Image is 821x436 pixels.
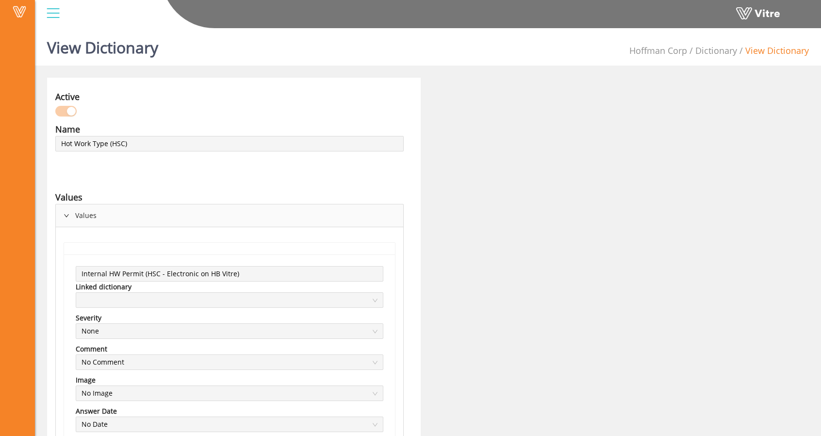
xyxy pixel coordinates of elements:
[82,324,378,338] span: None
[55,122,80,136] div: Name
[64,213,69,218] span: right
[76,344,107,354] div: Comment
[76,282,131,292] div: Linked dictionary
[629,45,687,56] span: 210
[76,406,117,417] div: Answer Date
[56,204,403,227] div: rightValues
[76,313,101,323] div: Severity
[55,90,80,103] div: Active
[82,386,378,401] span: No Image
[82,417,378,432] span: No Date
[82,355,378,369] span: No Comment
[76,375,96,386] div: Image
[47,24,158,66] h1: View Dictionary
[55,190,82,204] div: Values
[737,44,809,57] li: View Dictionary
[695,45,737,56] a: Dictionary
[55,136,404,151] input: Name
